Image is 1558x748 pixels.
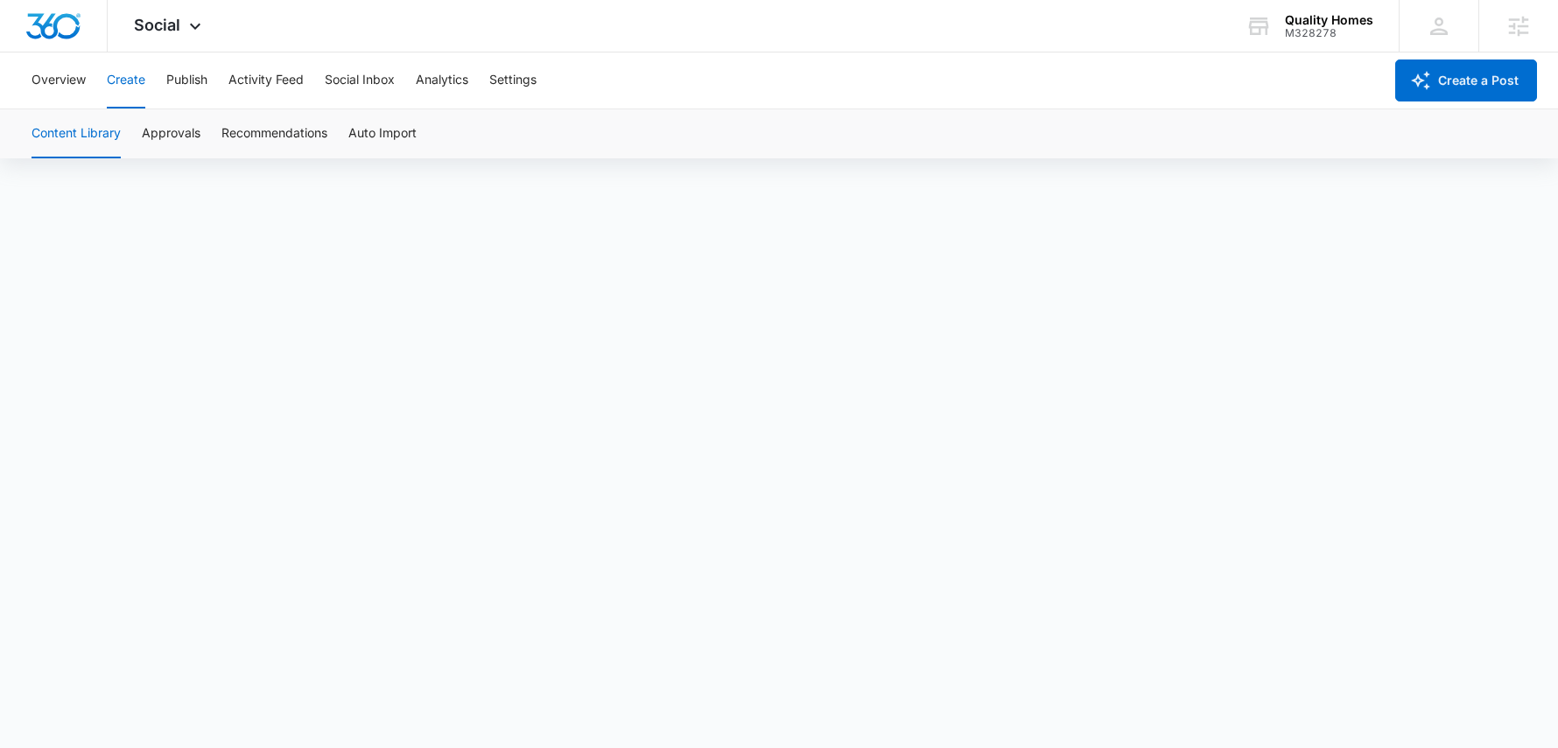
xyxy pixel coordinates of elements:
[228,52,304,108] button: Activity Feed
[1285,27,1373,39] div: account id
[1285,13,1373,27] div: account name
[348,109,417,158] button: Auto Import
[416,52,468,108] button: Analytics
[32,109,121,158] button: Content Library
[32,52,86,108] button: Overview
[325,52,395,108] button: Social Inbox
[107,52,145,108] button: Create
[134,16,180,34] span: Social
[142,109,200,158] button: Approvals
[166,52,207,108] button: Publish
[1395,59,1537,101] button: Create a Post
[489,52,537,108] button: Settings
[221,109,327,158] button: Recommendations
